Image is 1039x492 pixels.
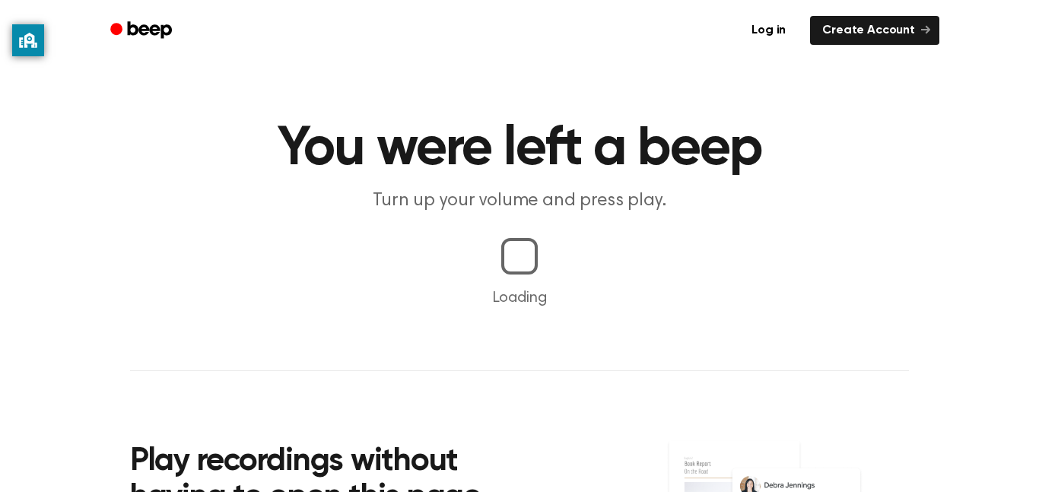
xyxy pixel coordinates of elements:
a: Create Account [810,16,939,45]
h1: You were left a beep [130,122,909,176]
a: Beep [100,16,186,46]
a: Log in [736,13,801,48]
p: Loading [18,287,1021,309]
p: Turn up your volume and press play. [227,189,812,214]
button: privacy banner [12,24,44,56]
